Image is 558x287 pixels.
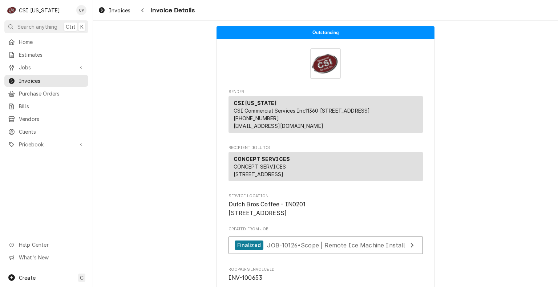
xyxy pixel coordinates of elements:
[4,138,88,150] a: Go to Pricebook
[19,102,85,110] span: Bills
[19,115,85,123] span: Vendors
[7,5,17,15] div: C
[19,64,74,71] span: Jobs
[4,239,88,251] a: Go to Help Center
[137,4,148,16] button: Navigate back
[234,108,370,114] span: CSI Commercial Services Inc11360 [STREET_ADDRESS]
[7,5,17,15] div: CSI Kentucky's Avatar
[19,38,85,46] span: Home
[4,20,88,33] button: Search anythingCtrlK
[229,89,423,136] div: Invoice Sender
[229,96,423,133] div: Sender
[19,241,84,248] span: Help Center
[234,100,276,106] strong: CSI [US_STATE]
[234,115,279,121] a: [PHONE_NUMBER]
[19,7,60,14] div: CSI [US_STATE]
[4,75,88,87] a: Invoices
[234,123,323,129] a: [EMAIL_ADDRESS][DOMAIN_NAME]
[229,193,423,218] div: Service Location
[4,113,88,125] a: Vendors
[229,152,423,184] div: Recipient (Bill To)
[148,5,194,15] span: Invoice Details
[229,274,423,282] span: Roopairs Invoice ID
[80,274,84,282] span: C
[229,237,423,254] a: View Job
[76,5,86,15] div: Craig Pierce's Avatar
[4,126,88,138] a: Clients
[4,251,88,263] a: Go to What's New
[310,48,341,79] img: Logo
[4,49,88,61] a: Estimates
[229,267,423,272] span: Roopairs Invoice ID
[229,267,423,282] div: Roopairs Invoice ID
[19,90,85,97] span: Purchase Orders
[109,7,130,14] span: Invoices
[229,226,423,258] div: Created From Job
[4,61,88,73] a: Go to Jobs
[229,89,423,95] span: Sender
[229,193,423,199] span: Service Location
[229,145,423,185] div: Invoice Recipient
[80,23,84,31] span: K
[234,163,286,177] span: CONCEPT SERVICES [STREET_ADDRESS]
[4,100,88,112] a: Bills
[229,152,423,181] div: Recipient (Bill To)
[19,141,74,148] span: Pricebook
[4,88,88,100] a: Purchase Orders
[19,77,85,85] span: Invoices
[229,200,423,217] span: Service Location
[229,145,423,151] span: Recipient (Bill To)
[19,254,84,261] span: What's New
[19,275,36,281] span: Create
[234,156,290,162] strong: CONCEPT SERVICES
[267,241,405,248] span: JOB-10126 • Scope | Remote Ice Machine Install
[19,128,85,136] span: Clients
[217,26,434,39] div: Status
[66,23,75,31] span: Ctrl
[4,36,88,48] a: Home
[229,274,263,281] span: INV-100653
[17,23,57,31] span: Search anything
[312,30,339,35] span: Outstanding
[76,5,86,15] div: CP
[229,96,423,136] div: Sender
[235,240,263,250] div: Finalized
[19,51,85,58] span: Estimates
[229,226,423,232] span: Created From Job
[229,201,306,217] span: Dutch Bros Coffee - IN0201 [STREET_ADDRESS]
[95,4,133,16] a: Invoices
